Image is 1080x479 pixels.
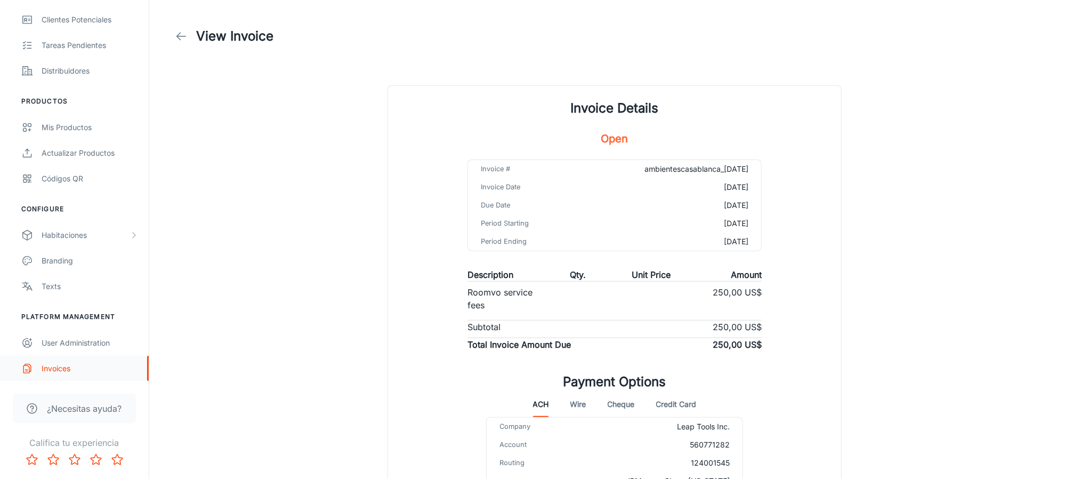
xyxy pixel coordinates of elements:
button: Cheque [608,392,635,417]
td: Company [487,418,572,436]
button: ACH [533,392,549,417]
p: Qty. [570,268,586,281]
td: Invoice # [468,160,587,178]
p: Unit Price [632,268,671,281]
p: 250,00 US$ [713,286,762,312]
h1: View Invoice [196,27,273,46]
td: Routing [487,454,572,472]
button: Rate 2 star [43,449,64,470]
td: Invoice Date [468,178,587,196]
h1: Payment Options [563,372,666,392]
button: Rate 1 star [21,449,43,470]
td: 124001545 [572,454,743,472]
div: Tareas pendientes [42,39,138,51]
td: Due Date [468,196,587,214]
div: Mis productos [42,122,138,133]
p: Subtotal [468,321,501,333]
button: Rate 4 star [85,449,107,470]
p: Amount [731,268,762,281]
p: Califica tu experiencia [9,436,140,449]
div: Habitaciones [42,229,130,241]
td: 560771282 [572,436,743,454]
span: ¿Necesitas ayuda? [47,402,122,415]
p: Roomvo service fees [468,286,541,312]
div: Invoices [42,363,138,374]
td: Leap Tools Inc. [572,418,743,436]
h5: Open [601,131,628,147]
p: Total Invoice Amount Due [468,338,571,351]
td: Period Starting [468,214,587,233]
button: Rate 3 star [64,449,85,470]
td: Account [487,436,572,454]
button: Rate 5 star [107,449,128,470]
td: [DATE] [587,214,761,233]
div: Códigos QR [42,173,138,185]
td: Period Ending [468,233,587,251]
td: [DATE] [587,178,761,196]
p: 250,00 US$ [713,321,762,333]
div: Texts [42,281,138,292]
div: User Administration [42,337,138,349]
h1: Invoice Details [571,99,659,118]
div: Actualizar productos [42,147,138,159]
div: Clientes potenciales [42,14,138,26]
button: Credit Card [656,392,697,417]
td: [DATE] [587,196,761,214]
div: Distribuidores [42,65,138,77]
td: ambientescasablanca_[DATE] [587,160,761,178]
div: Branding [42,255,138,267]
p: Description [468,268,513,281]
td: [DATE] [587,233,761,251]
button: Wire [570,392,586,417]
p: 250,00 US$ [713,338,762,351]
